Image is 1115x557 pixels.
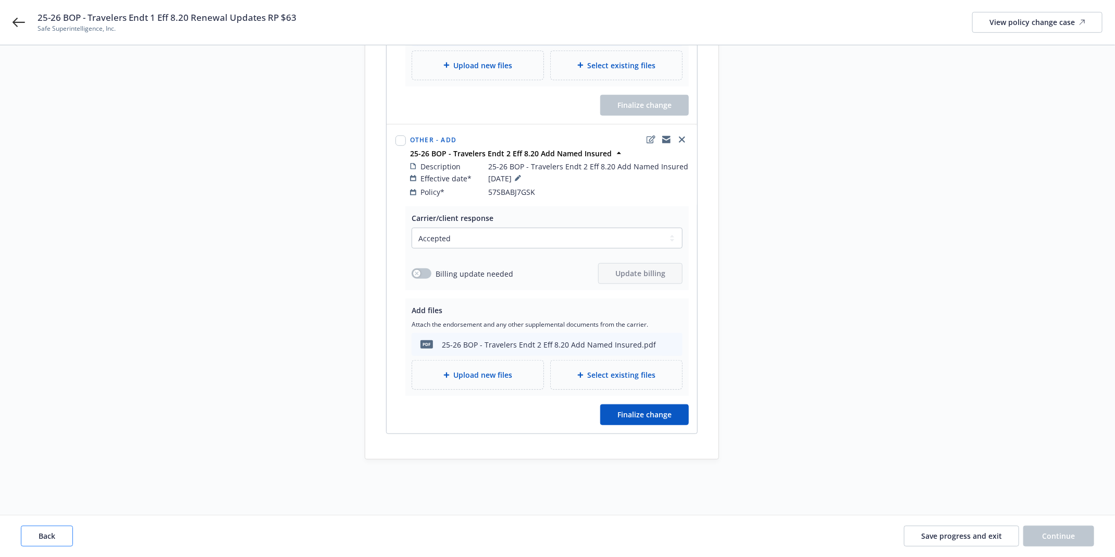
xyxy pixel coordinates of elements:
span: Add files [412,305,442,315]
a: close [676,133,688,146]
div: 25-26 BOP - Travelers Endt 2 Eff 8.20 Add Named Insured.pdf [442,339,656,350]
span: Back [39,531,55,541]
span: 25-26 BOP - Travelers Endt 1 Eff 8.20 Renewal Updates RP $63 [38,11,296,24]
span: pdf [420,340,433,348]
strong: 25-26 BOP - Travelers Endt 2 Eff 8.20 Add Named Insured [410,148,612,158]
div: Upload new files [412,360,544,390]
button: Save progress and exit [904,526,1019,547]
span: Other - Add [410,135,456,144]
button: Back [21,526,73,547]
span: Select existing files [588,60,656,71]
span: [DATE] [488,172,524,184]
span: Save progress and exit [921,531,1002,541]
button: Update billing [598,263,683,284]
span: Finalize change [600,95,689,116]
span: Safe Superintelligence, Inc. [38,24,296,33]
span: Select existing files [588,369,656,380]
div: Upload new files [412,51,544,80]
span: Attach the endorsement and any other supplemental documents from the carrier. [412,320,683,329]
span: Finalize change [617,100,672,110]
div: View policy change case [989,13,1085,32]
span: Upload new files [454,369,513,380]
span: Upload new files [454,60,513,71]
span: Continue [1043,531,1075,541]
span: Description [420,161,461,172]
span: Billing update needed [436,268,513,279]
div: Select existing files [550,51,683,80]
a: edit [645,133,657,146]
span: 57SBABJ7GSK [488,187,535,197]
span: 25-26 BOP - Travelers Endt 2 Eff 8.20 Add Named Insured [488,161,688,172]
span: Policy* [420,187,444,197]
div: Select existing files [550,360,683,390]
button: Finalize change [600,404,689,425]
button: Continue [1023,526,1094,547]
span: Effective date* [420,173,472,184]
a: View policy change case [972,12,1102,33]
a: copyLogging [660,133,673,146]
span: Carrier/client response [412,213,493,223]
span: Update billing [615,268,665,278]
span: Finalize change [617,410,672,419]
